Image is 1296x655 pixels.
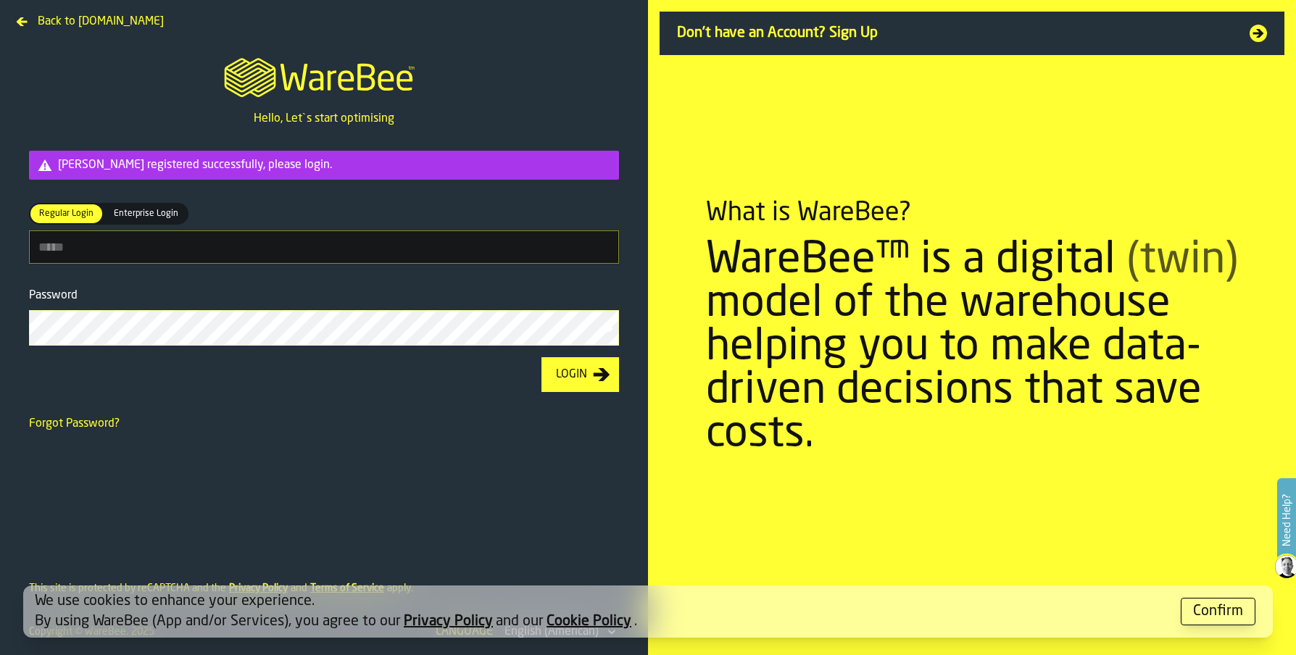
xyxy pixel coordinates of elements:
div: WareBee™ is a digital model of the warehouse helping you to make data-driven decisions that save ... [706,239,1238,456]
a: logo-header [211,41,436,110]
div: Login [550,366,593,383]
div: We use cookies to enhance your experience. By using WareBee (App and/or Services), you agree to o... [35,591,1169,632]
a: Don't have an Account? Sign Up [660,12,1284,55]
a: Back to [DOMAIN_NAME] [12,12,170,23]
label: button-toolbar-[object Object] [29,203,619,264]
div: [PERSON_NAME] registered successfully, please login. [58,157,613,174]
input: button-toolbar-Password [29,310,619,346]
span: Don't have an Account? Sign Up [677,23,1232,43]
span: Back to [DOMAIN_NAME] [38,13,164,30]
a: Forgot Password? [29,418,120,430]
label: button-switch-multi-Enterprise Login [104,203,188,225]
div: Password [29,287,619,304]
label: Need Help? [1279,480,1295,561]
label: button-toolbar-Password [29,287,619,346]
button: button-toolbar-Password [599,322,616,336]
div: thumb [30,204,102,223]
button: button- [1181,598,1255,625]
label: button-switch-multi-Regular Login [29,203,104,225]
span: Regular Login [33,207,99,220]
span: (twin) [1126,239,1238,283]
div: alert-[object Object] [23,585,1273,638]
div: Confirm [1193,601,1243,622]
div: thumb [105,204,187,223]
button: button-Login [541,357,619,392]
a: Privacy Policy [404,614,493,629]
a: Cookie Policy [547,614,631,629]
input: button-toolbar-[object Object] [29,230,619,264]
div: alert-Sandra Alonso registered successfully, please login. [29,151,619,180]
div: What is WareBee? [706,199,911,228]
span: Enterprise Login [108,207,184,220]
p: Hello, Let`s start optimising [254,110,394,128]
